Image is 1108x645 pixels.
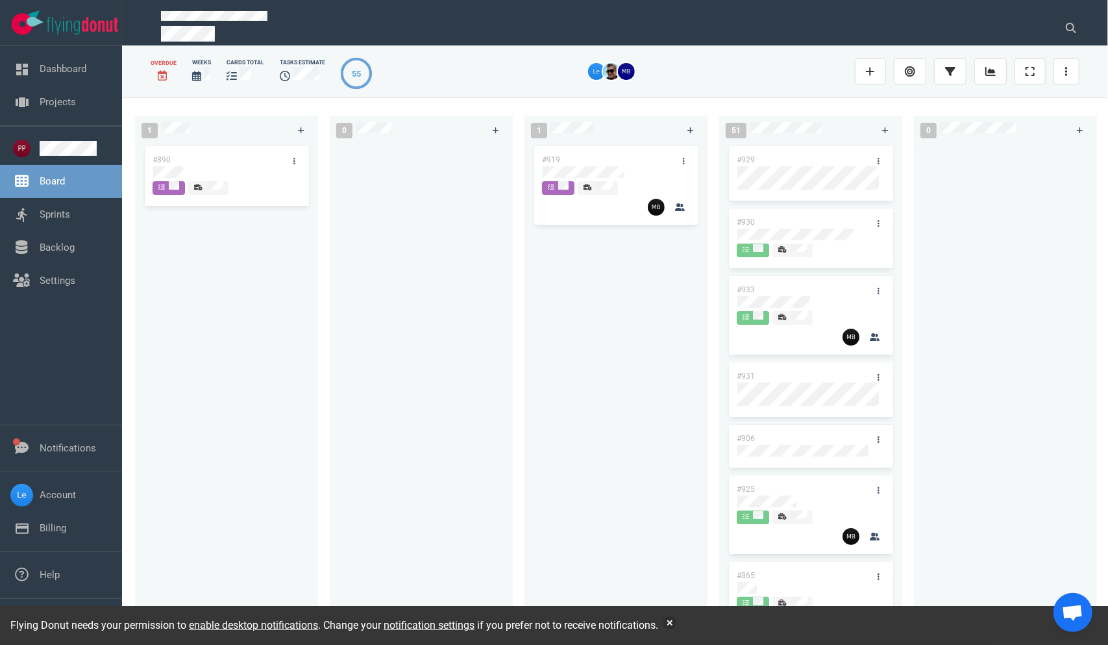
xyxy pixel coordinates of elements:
img: 26 [603,63,620,80]
div: Open de chat [1053,593,1092,632]
a: Billing [40,522,66,534]
a: #930 [737,218,755,227]
div: cards total [227,58,264,67]
a: #906 [737,434,755,443]
img: 26 [618,63,635,80]
a: Help [40,569,60,581]
a: #919 [542,155,560,164]
span: 51 [726,123,746,138]
img: 26 [843,528,859,545]
a: #929 [737,155,755,164]
a: #865 [737,571,755,580]
img: 26 [588,63,605,80]
span: 1 [142,123,158,138]
a: Sprints [40,209,70,220]
a: #933 [737,285,755,294]
a: #925 [737,485,755,494]
img: Flying Donut text logo [47,17,118,34]
span: 0 [336,123,352,138]
a: Dashboard [40,63,86,75]
a: notification settings [384,619,474,631]
a: Settings [40,275,75,286]
a: Notifications [40,442,96,454]
span: 0 [920,123,937,138]
a: #931 [737,372,755,381]
a: Projects [40,96,76,108]
div: Tasks Estimate [280,58,325,67]
span: Flying Donut needs your permission to [10,619,318,631]
a: #890 [153,155,171,164]
a: Account [40,489,76,501]
span: . Change your if you prefer not to receive notifications. [318,619,658,631]
a: Backlog [40,242,75,253]
img: 26 [648,199,665,216]
a: enable desktop notifications [189,619,318,631]
span: 1 [531,123,547,138]
div: Overdue [151,59,177,68]
div: 55 [352,68,361,80]
div: Weeks [192,58,211,67]
img: 26 [843,329,859,346]
a: Board [40,175,65,187]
